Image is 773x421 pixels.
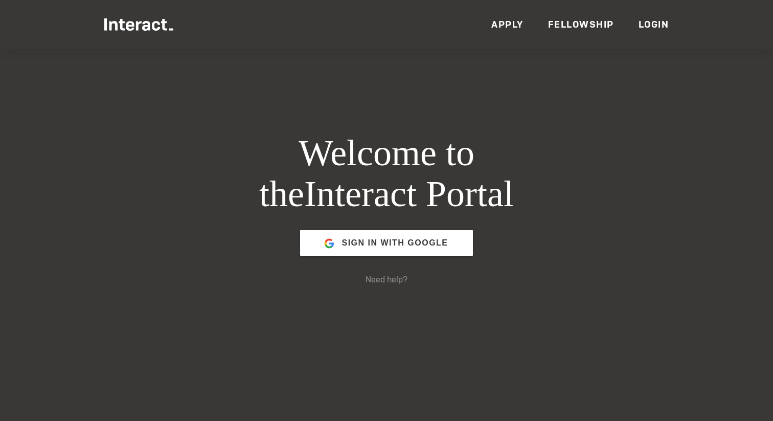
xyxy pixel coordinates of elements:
[639,18,669,30] a: Login
[342,231,448,255] span: Sign in with Google
[366,274,407,285] a: Need help?
[304,173,514,214] span: Interact Portal
[491,18,524,30] a: Apply
[190,133,583,215] h1: Welcome to the
[104,18,173,31] img: Interact Logo
[548,18,614,30] a: Fellowship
